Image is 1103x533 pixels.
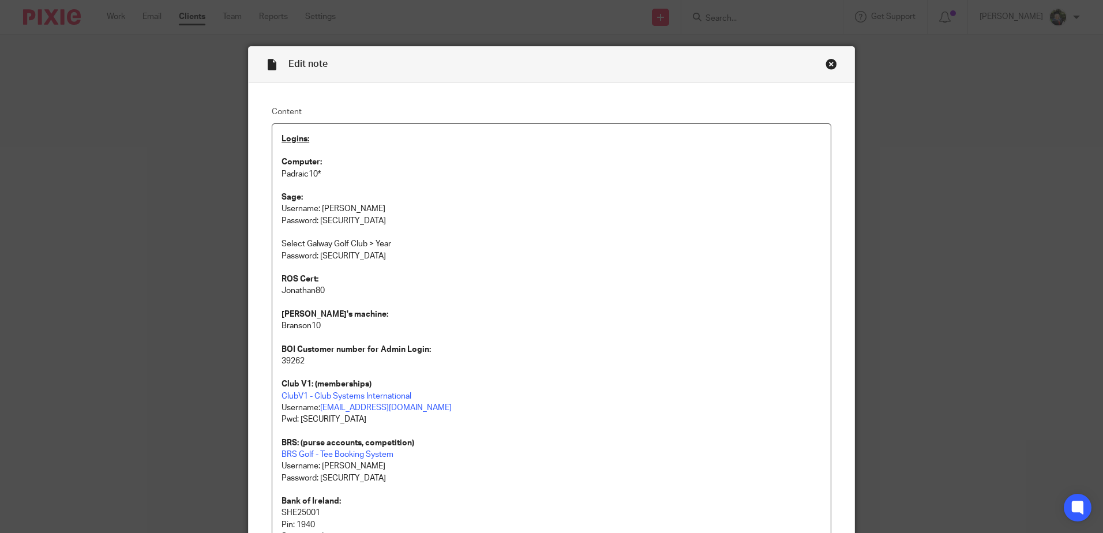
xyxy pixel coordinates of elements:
strong: ROS Cert: [282,275,318,283]
p: 39262 [282,355,821,367]
strong: Bank of Ireland: [282,497,341,505]
strong: BRS: (purse accounts, competition) [282,439,414,447]
p: Jonathan80 [282,285,821,296]
p: Padraic10* [282,168,821,180]
p: SHE25001 [282,507,821,519]
p: Pwd: [SECURITY_DATA] [282,414,821,425]
u: Logins: [282,135,309,143]
strong: Computer: [282,158,322,166]
strong: [PERSON_NAME]'s machine: [282,310,388,318]
p: Username: [282,402,821,414]
p: Select Galway Golf Club > Year [282,238,821,250]
p: Password: [SECURITY_DATA] [282,472,821,484]
span: Edit note [288,59,328,69]
label: Content [272,106,831,118]
strong: Sage: [282,193,303,201]
p: Password: [SECURITY_DATA] [282,250,821,262]
a: BRS Golf - Tee Booking System [282,451,393,459]
a: ClubV1 - Club Systems International [282,392,411,400]
p: Username: [PERSON_NAME] [282,203,821,215]
p: Username: [PERSON_NAME] [282,460,821,472]
strong: Club V1: (memberships) [282,380,372,388]
p: Branson10 [282,320,821,332]
p: Password: [SECURITY_DATA] [282,215,821,227]
p: Pin: 1940 [282,519,821,531]
div: Close this dialog window [826,58,837,70]
a: [EMAIL_ADDRESS][DOMAIN_NAME] [320,404,452,412]
strong: BOI Customer number for Admin Login: [282,346,431,354]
